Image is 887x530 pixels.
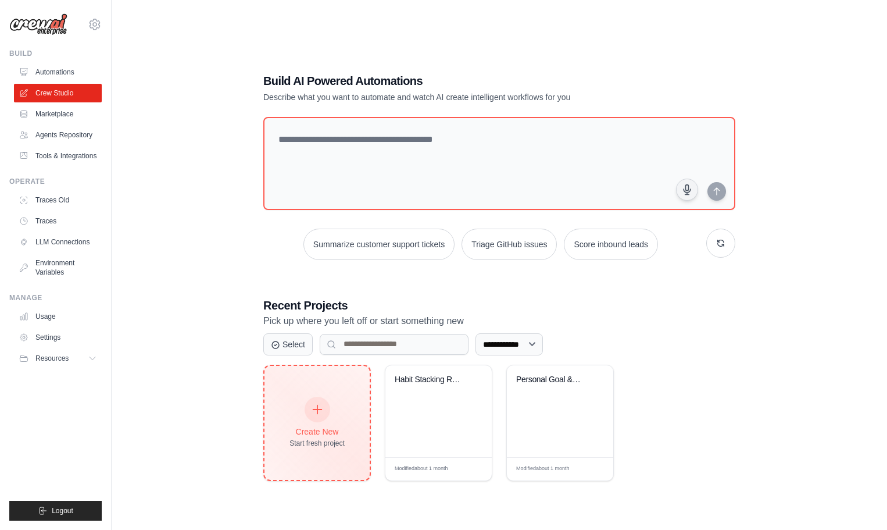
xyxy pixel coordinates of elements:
[14,126,102,144] a: Agents Repository
[9,293,102,303] div: Manage
[516,375,586,385] div: Personal Goal & Task Management System
[263,314,735,329] p: Pick up where you left off or start something new
[14,191,102,209] a: Traces Old
[14,233,102,251] a: LLM Connections
[263,73,654,89] h1: Build AI Powered Automations
[14,212,102,230] a: Traces
[464,465,474,474] span: Edit
[263,297,735,314] h3: Recent Projects
[706,229,735,258] button: Get new suggestions
[676,179,698,201] button: Click to speak your automation idea
[14,105,102,123] a: Marketplace
[14,147,102,165] a: Tools & Integrations
[52,506,73,515] span: Logout
[14,307,102,326] a: Usage
[9,13,67,35] img: Logo
[395,375,465,385] div: Habit Stacking Routine Optimizer
[14,84,102,102] a: Crew Studio
[829,474,887,530] iframe: Chat Widget
[395,465,448,473] span: Modified about 1 month
[9,501,102,521] button: Logout
[14,349,102,368] button: Resources
[516,465,570,473] span: Modified about 1 month
[564,229,658,260] button: Score inbound leads
[586,465,596,474] span: Edit
[303,229,455,260] button: Summarize customer support tickets
[462,229,557,260] button: Triage GitHub issues
[14,328,102,347] a: Settings
[263,91,654,103] p: Describe what you want to automate and watch AI create intelligent workflows for you
[35,354,69,363] span: Resources
[289,439,345,448] div: Start fresh project
[289,426,345,437] div: Create New
[9,49,102,58] div: Build
[14,63,102,81] a: Automations
[14,254,102,282] a: Environment Variables
[9,177,102,186] div: Operate
[263,333,313,355] button: Select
